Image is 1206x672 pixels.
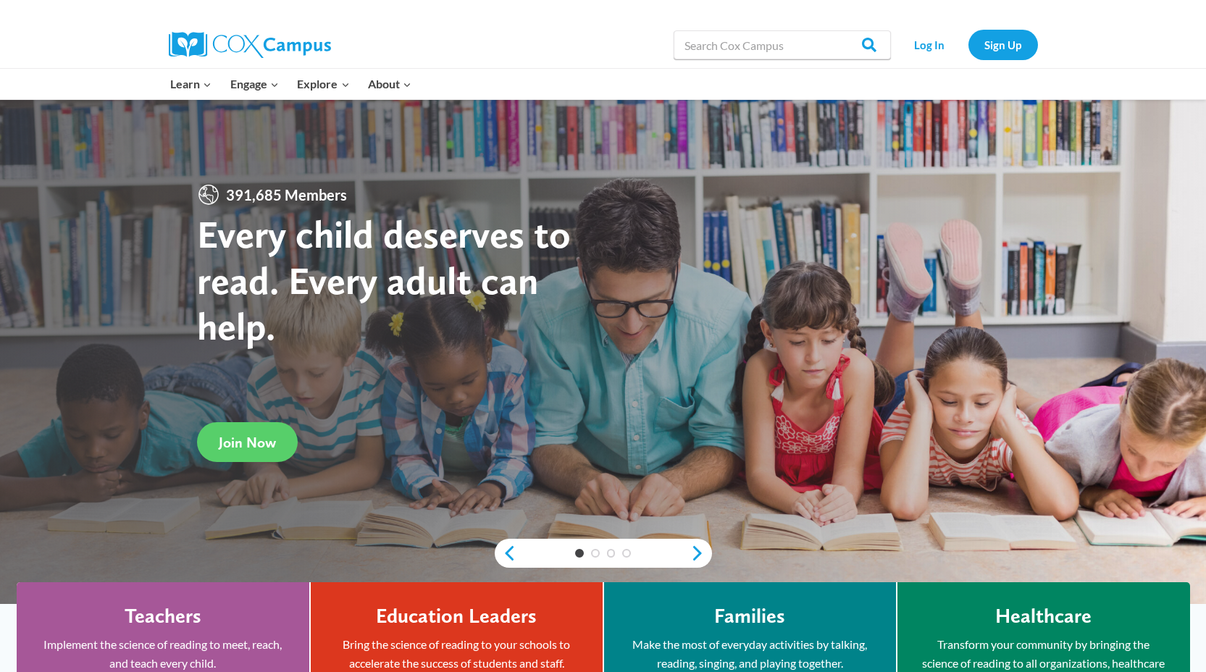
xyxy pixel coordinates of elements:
a: 4 [622,549,631,558]
div: content slider buttons [495,539,712,568]
h4: Teachers [125,604,201,629]
a: Log In [898,30,961,59]
span: Explore [297,75,349,93]
p: Make the most of everyday activities by talking, reading, singing, and playing together. [626,635,874,672]
a: Sign Up [968,30,1038,59]
nav: Primary Navigation [162,69,421,99]
span: Learn [170,75,212,93]
a: 2 [591,549,600,558]
span: Join Now [219,434,276,451]
p: Implement the science of reading to meet, reach, and teach every child. [38,635,288,672]
span: 391,685 Members [220,183,353,206]
a: 1 [575,549,584,558]
h4: Families [714,604,785,629]
strong: Every child deserves to read. Every adult can help. [197,211,571,349]
a: previous [495,545,516,562]
img: Cox Campus [169,32,331,58]
p: Bring the science of reading to your schools to accelerate the success of students and staff. [332,635,581,672]
span: About [368,75,411,93]
span: Engage [230,75,279,93]
a: Join Now [197,422,298,462]
h4: Healthcare [995,604,1092,629]
nav: Secondary Navigation [898,30,1038,59]
a: 3 [607,549,616,558]
input: Search Cox Campus [674,30,891,59]
a: next [690,545,712,562]
h4: Education Leaders [376,604,537,629]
